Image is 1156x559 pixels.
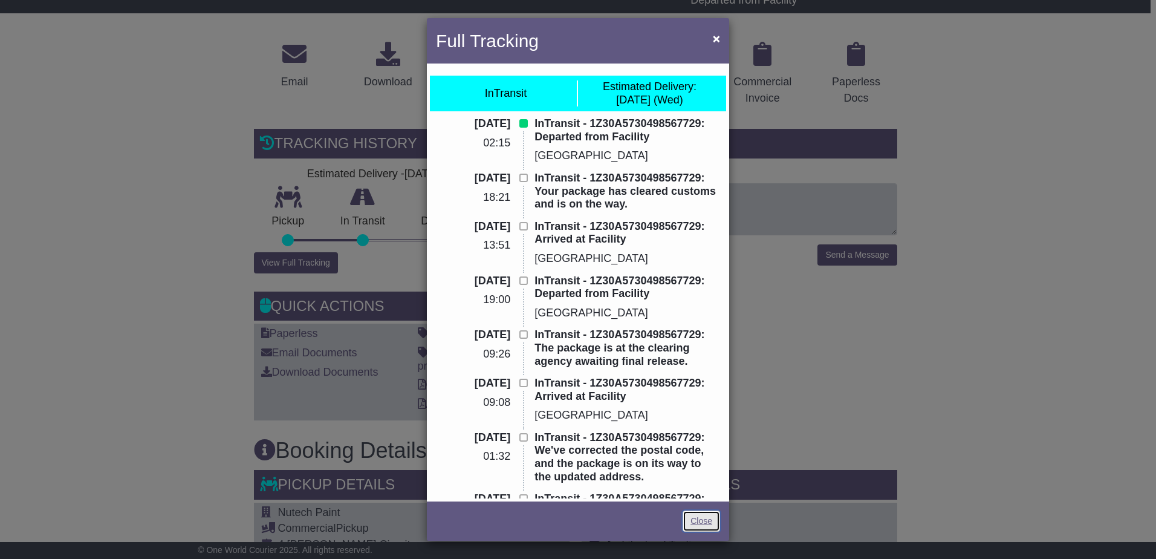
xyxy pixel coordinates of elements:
p: 09:26 [436,348,510,361]
p: [DATE] [436,220,510,234]
p: InTransit - 1Z30A5730498567729: Departed from Facility [534,275,720,301]
p: [GEOGRAPHIC_DATA] [534,149,720,163]
div: [DATE] (Wed) [603,80,697,106]
p: 02:15 [436,137,510,150]
a: Close [683,511,720,532]
p: [GEOGRAPHIC_DATA] [534,252,720,266]
p: InTransit - 1Z30A5730498567729: Arrived at Facility [534,220,720,246]
span: × [713,31,720,45]
p: 01:32 [436,450,510,463]
div: InTransit [485,87,527,100]
button: Close [707,26,726,51]
p: [DATE] [436,275,510,288]
p: InTransit - 1Z30A5730498567729: Departed from Facility [534,117,720,143]
span: Estimated Delivery: [603,80,697,93]
p: 19:00 [436,293,510,307]
p: [DATE] [436,117,510,131]
p: 09:08 [436,396,510,410]
p: InTransit - 1Z30A5730498567729: Your package has cleared customs and is on the way. [534,172,720,211]
p: 13:51 [436,239,510,252]
p: [DATE] [436,329,510,342]
p: InTransit - 1Z30A5730498567729: The package is at the clearing agency awaiting final release. [534,329,720,368]
p: InTransit - 1Z30A5730498567729: Pickup Scan [534,492,720,518]
p: [GEOGRAPHIC_DATA] [534,307,720,320]
p: [DATE] [436,172,510,185]
p: [GEOGRAPHIC_DATA] [534,409,720,422]
h4: Full Tracking [436,27,539,54]
p: 18:21 [436,191,510,204]
p: [DATE] [436,377,510,390]
p: [DATE] [436,492,510,506]
p: InTransit - 1Z30A5730498567729: Arrived at Facility [534,377,720,403]
p: [DATE] [436,431,510,445]
p: InTransit - 1Z30A5730498567729: We've corrected the postal code, and the package is on its way to... [534,431,720,483]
